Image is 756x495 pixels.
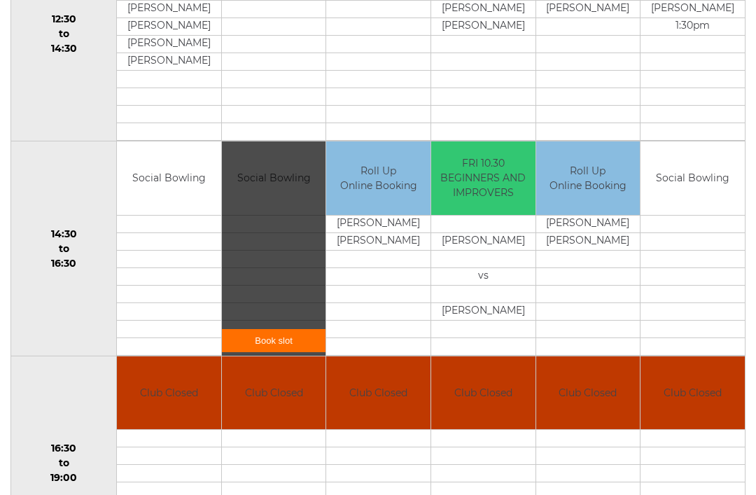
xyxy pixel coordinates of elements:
td: FRI 10.30 BEGINNERS AND IMPROVERS [431,141,535,215]
td: Club Closed [117,356,221,430]
td: Club Closed [326,356,430,430]
td: Roll Up Online Booking [536,141,640,215]
td: Club Closed [536,356,640,430]
td: [PERSON_NAME] [536,215,640,232]
td: [PERSON_NAME] [640,1,745,18]
td: [PERSON_NAME] [431,1,535,18]
td: 14:30 to 16:30 [11,141,117,356]
td: vs [431,267,535,285]
td: [PERSON_NAME] [326,215,430,232]
td: [PERSON_NAME] [431,18,535,36]
td: Club Closed [222,356,326,430]
td: 1:30pm [640,18,745,36]
td: [PERSON_NAME] [117,36,221,53]
td: Club Closed [431,356,535,430]
td: [PERSON_NAME] [536,1,640,18]
td: [PERSON_NAME] [117,53,221,71]
td: Social Bowling [117,141,221,215]
td: [PERSON_NAME] [431,302,535,320]
td: [PERSON_NAME] [117,1,221,18]
td: Club Closed [640,356,745,430]
a: Book slot [222,329,326,352]
td: Roll Up Online Booking [326,141,430,215]
td: Social Bowling [640,141,745,215]
td: [PERSON_NAME] [326,232,430,250]
td: [PERSON_NAME] [536,232,640,250]
td: [PERSON_NAME] [117,18,221,36]
td: [PERSON_NAME] [431,232,535,250]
